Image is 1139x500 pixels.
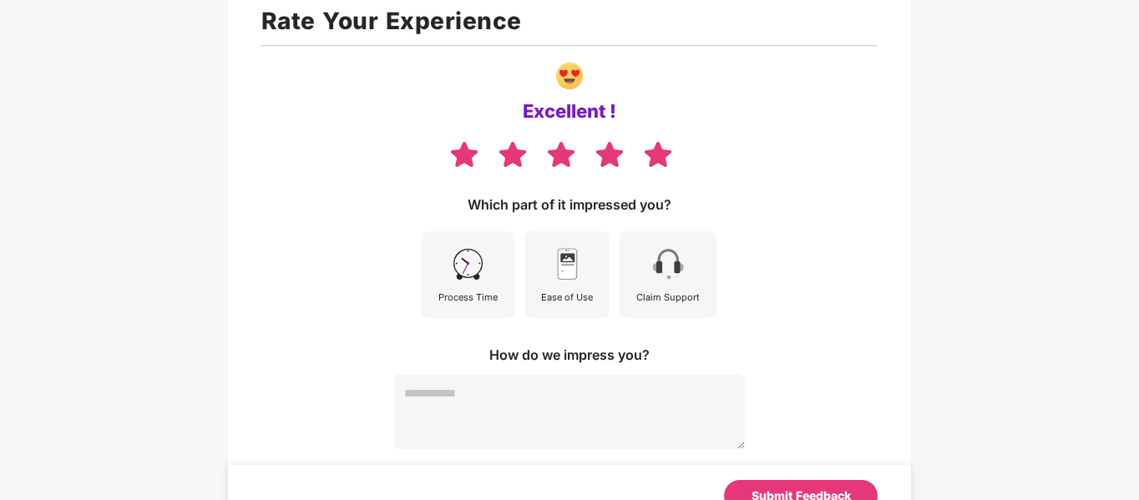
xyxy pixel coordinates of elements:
img: svg+xml;base64,PHN2ZyB4bWxucz0iaHR0cDovL3d3dy53My5vcmcvMjAwMC9zdmciIHdpZHRoPSI0NSIgaGVpZ2h0PSI0NS... [650,245,687,283]
div: Excellent ! [523,99,616,123]
h1: Rate Your Experience [261,3,878,39]
img: svg+xml;base64,PHN2ZyB4bWxucz0iaHR0cDovL3d3dy53My5vcmcvMjAwMC9zdmciIHdpZHRoPSI0NSIgaGVpZ2h0PSI0NS... [549,245,586,283]
img: svg+xml;base64,PHN2ZyB4bWxucz0iaHR0cDovL3d3dy53My5vcmcvMjAwMC9zdmciIHdpZHRoPSI0NSIgaGVpZ2h0PSI0NS... [449,245,487,283]
img: svg+xml;base64,PHN2ZyB4bWxucz0iaHR0cDovL3d3dy53My5vcmcvMjAwMC9zdmciIHdpZHRoPSIzOCIgaGVpZ2h0PSIzNS... [448,139,480,169]
img: svg+xml;base64,PHN2ZyB4bWxucz0iaHR0cDovL3d3dy53My5vcmcvMjAwMC9zdmciIHdpZHRoPSIzOCIgaGVpZ2h0PSIzNS... [497,139,529,169]
img: svg+xml;base64,PHN2ZyB4bWxucz0iaHR0cDovL3d3dy53My5vcmcvMjAwMC9zdmciIHdpZHRoPSIzOCIgaGVpZ2h0PSIzNS... [545,139,577,169]
img: svg+xml;base64,PHN2ZyBpZD0iR3JvdXBfNDI1NDUiIGRhdGEtbmFtZT0iR3JvdXAgNDI1NDUiIHhtbG5zPSJodHRwOi8vd3... [556,63,583,89]
div: Ease of Use [541,290,593,305]
img: svg+xml;base64,PHN2ZyB4bWxucz0iaHR0cDovL3d3dy53My5vcmcvMjAwMC9zdmciIHdpZHRoPSIzOCIgaGVpZ2h0PSIzNS... [642,139,674,169]
img: svg+xml;base64,PHN2ZyB4bWxucz0iaHR0cDovL3d3dy53My5vcmcvMjAwMC9zdmciIHdpZHRoPSIzOCIgaGVpZ2h0PSIzNS... [594,139,625,169]
div: Which part of it impressed you? [468,195,671,214]
div: How do we impress you? [489,346,650,364]
div: Process Time [438,290,498,305]
div: Claim Support [636,290,700,305]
